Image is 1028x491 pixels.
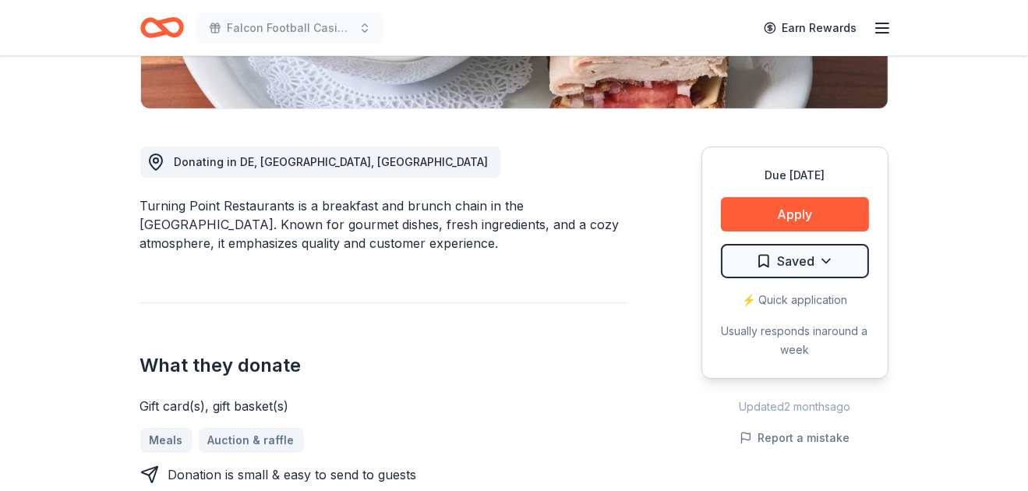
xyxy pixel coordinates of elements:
a: Auction & raffle [199,428,304,453]
a: Earn Rewards [754,14,867,42]
div: Usually responds in around a week [721,322,869,359]
h2: What they donate [140,353,627,378]
span: Saved [778,251,815,271]
a: Meals [140,428,193,453]
button: Apply [721,197,869,231]
div: ⚡️ Quick application [721,291,869,309]
button: Report a mistake [740,429,850,447]
div: Donation is small & easy to send to guests [168,465,417,484]
div: Turning Point Restaurants is a breakfast and brunch chain in the [GEOGRAPHIC_DATA]. Known for gou... [140,196,627,253]
div: Due [DATE] [721,166,869,185]
span: Falcon Football Casino Night [228,19,352,37]
button: Falcon Football Casino Night [196,12,383,44]
div: Updated 2 months ago [701,397,888,416]
span: Donating in DE, [GEOGRAPHIC_DATA], [GEOGRAPHIC_DATA] [175,155,489,168]
a: Home [140,9,184,46]
div: Gift card(s), gift basket(s) [140,397,627,415]
button: Saved [721,244,869,278]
